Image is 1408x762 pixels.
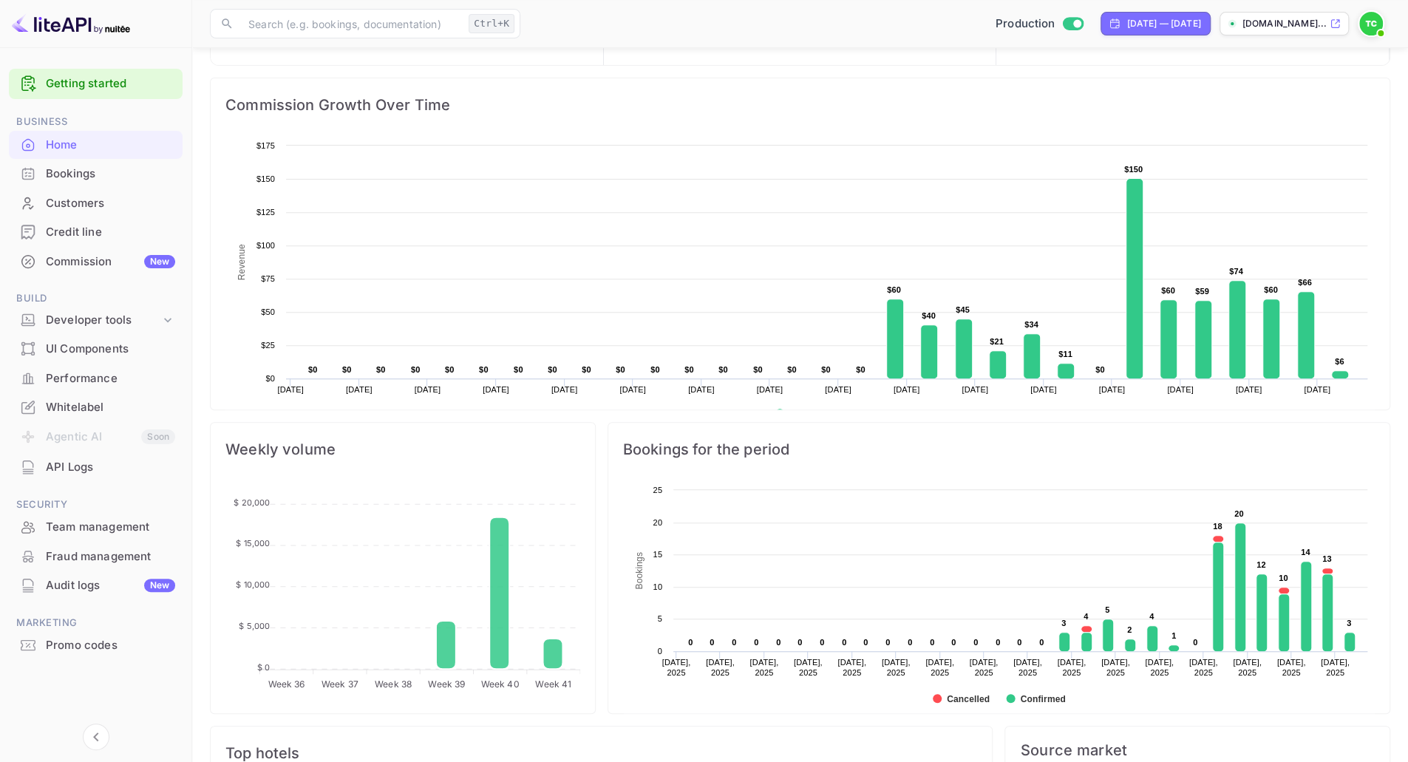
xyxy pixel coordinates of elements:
[375,678,412,690] tspan: Week 38
[261,274,275,283] text: $75
[237,244,247,280] text: Revenue
[9,335,183,364] div: UI Components
[256,141,275,150] text: $175
[548,365,557,374] text: $0
[821,365,831,374] text: $0
[239,9,463,38] input: Search (e.g. bookings, documentation)
[1276,658,1305,677] text: [DATE], 2025
[46,341,175,358] div: UI Components
[514,365,523,374] text: $0
[922,311,936,320] text: $40
[973,638,978,647] text: 0
[308,365,318,374] text: $0
[1322,554,1332,563] text: 13
[256,241,275,250] text: $100
[9,364,183,392] a: Performance
[9,542,183,570] a: Fraud management
[428,678,465,690] tspan: Week 39
[1304,385,1330,394] text: [DATE]
[688,638,693,647] text: 0
[342,365,352,374] text: $0
[653,550,662,559] text: 15
[9,160,183,187] a: Bookings
[1058,350,1072,358] text: $11
[46,166,175,183] div: Bookings
[1347,619,1351,627] text: 3
[947,694,990,704] text: Cancelled
[261,307,275,316] text: $50
[46,370,175,387] div: Performance
[657,614,662,623] text: 5
[956,305,970,314] text: $45
[46,254,175,271] div: Commission
[9,571,183,600] div: Audit logsNew
[256,208,275,217] text: $125
[619,385,646,394] text: [DATE]
[842,638,846,647] text: 0
[46,548,175,565] div: Fraud management
[9,114,183,130] span: Business
[1233,658,1262,677] text: [DATE], 2025
[9,542,183,571] div: Fraud management
[887,285,901,294] text: $60
[9,631,183,659] a: Promo codes
[1020,741,1375,759] span: Source market
[1145,658,1174,677] text: [DATE], 2025
[837,658,866,677] text: [DATE], 2025
[894,385,920,394] text: [DATE]
[653,582,662,591] text: 10
[825,385,851,394] text: [DATE]
[885,638,890,647] text: 0
[1124,165,1143,174] text: $150
[277,385,304,394] text: [DATE]
[794,658,823,677] text: [DATE], 2025
[9,364,183,393] div: Performance
[239,621,270,631] tspan: $ 5,000
[9,218,183,245] a: Credit line
[1020,694,1065,704] text: Confirmed
[1301,548,1310,557] text: 14
[376,365,386,374] text: $0
[346,385,373,394] text: [DATE]
[46,137,175,154] div: Home
[46,312,160,329] div: Developer tools
[1024,320,1039,329] text: $34
[9,631,183,660] div: Promo codes
[9,248,183,275] a: CommissionNew
[653,486,662,494] text: 25
[225,93,1375,117] span: Commission Growth Over Time
[1126,17,1200,30] div: [DATE] — [DATE]
[535,678,571,690] tspan: Week 41
[925,658,954,677] text: [DATE], 2025
[1171,631,1176,640] text: 1
[1084,612,1089,621] text: 4
[551,385,578,394] text: [DATE]
[1039,638,1044,647] text: 0
[657,647,662,656] text: 0
[46,399,175,416] div: Whitelabel
[634,552,645,590] text: Bookings
[1195,287,1209,296] text: $59
[856,365,865,374] text: $0
[9,497,183,513] span: Security
[1236,385,1262,394] text: [DATE]
[483,385,509,394] text: [DATE]
[1242,17,1327,30] p: [DOMAIN_NAME]...
[990,337,1004,346] text: $21
[46,75,175,92] a: Getting started
[684,365,694,374] text: $0
[46,224,175,241] div: Credit line
[9,335,183,362] a: UI Components
[12,12,130,35] img: LiteAPI logo
[144,255,175,268] div: New
[863,638,868,647] text: 0
[479,365,489,374] text: $0
[144,579,175,592] div: New
[749,658,778,677] text: [DATE], 2025
[1234,509,1244,518] text: 20
[653,518,662,527] text: 20
[46,459,175,476] div: API Logs
[9,513,183,542] div: Team management
[481,678,520,690] tspan: Week 40
[236,538,270,548] tspan: $ 15,000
